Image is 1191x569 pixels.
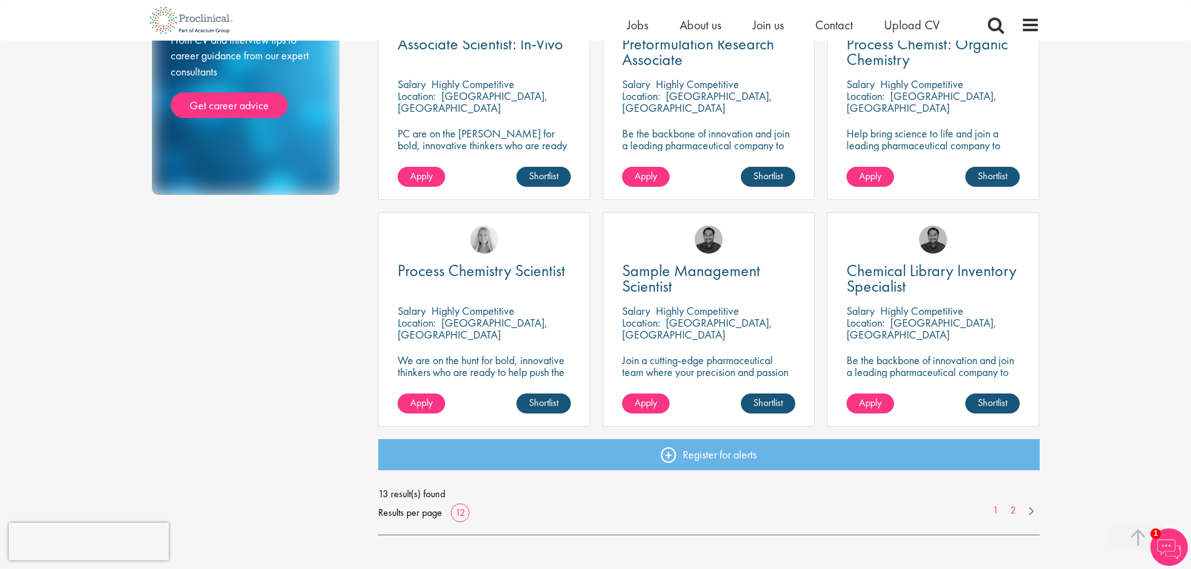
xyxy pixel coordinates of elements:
p: [GEOGRAPHIC_DATA], [GEOGRAPHIC_DATA] [622,315,772,342]
a: 12 [451,506,470,519]
span: Location: [847,89,885,103]
span: 13 result(s) found [378,485,1040,503]
span: Salary [622,304,650,318]
a: About us [680,17,721,33]
a: Sample Management Scientist [622,263,795,294]
span: Apply [635,396,657,409]
p: Highly Competitive [431,77,515,91]
a: Chemical Library Inventory Specialist [847,263,1020,294]
a: Apply [622,167,670,187]
p: PC are on the [PERSON_NAME] for bold, innovative thinkers who are ready to help push the boundari... [398,127,571,187]
a: Shortlist [965,393,1020,413]
a: Apply [398,167,445,187]
span: Salary [847,77,875,91]
p: Join a cutting-edge pharmaceutical team where your precision and passion for quality will help sh... [622,354,795,402]
p: [GEOGRAPHIC_DATA], [GEOGRAPHIC_DATA] [622,89,772,115]
a: 1 [987,503,1005,518]
p: Highly Competitive [431,304,515,318]
span: Salary [398,77,426,91]
span: Location: [847,315,885,330]
p: We are on the hunt for bold, innovative thinkers who are ready to help push the boundaries of sci... [398,354,571,402]
span: Process Chemistry Scientist [398,260,565,281]
span: Apply [635,169,657,182]
span: Location: [622,89,660,103]
p: Be the backbone of innovation and join a leading pharmaceutical company to help keep life-changin... [622,127,795,175]
span: Apply [410,169,433,182]
span: Apply [410,396,433,409]
p: Highly Competitive [880,304,963,318]
a: Register for alerts [378,439,1040,470]
p: [GEOGRAPHIC_DATA], [GEOGRAPHIC_DATA] [398,315,548,342]
span: Salary [622,77,650,91]
a: Upload CV [884,17,940,33]
p: [GEOGRAPHIC_DATA], [GEOGRAPHIC_DATA] [847,89,997,115]
p: Be the backbone of innovation and join a leading pharmaceutical company to help keep life-changin... [847,354,1020,402]
a: Contact [815,17,853,33]
img: Mike Raletz [695,225,723,254]
div: From CV and interview tips to career guidance from our expert consultants [171,32,321,119]
p: Help bring science to life and join a leading pharmaceutical company to play a key role in delive... [847,127,1020,187]
img: Chatbot [1150,528,1188,566]
span: Apply [859,169,882,182]
a: 2 [1004,503,1022,518]
a: Shortlist [965,167,1020,187]
img: Shannon Briggs [470,225,498,254]
span: Location: [398,89,436,103]
a: Jobs [627,17,648,33]
span: Associate Scientist: In-Vivo [398,33,563,54]
a: Associate Scientist: In-Vivo [398,36,571,52]
p: [GEOGRAPHIC_DATA], [GEOGRAPHIC_DATA] [847,315,997,342]
span: Salary [847,304,875,318]
img: Mike Raletz [919,225,947,254]
span: Sample Management Scientist [622,260,760,297]
a: Shortlist [516,393,571,413]
p: [GEOGRAPHIC_DATA], [GEOGRAPHIC_DATA] [398,89,548,115]
a: Preformulation Research Associate [622,36,795,67]
a: Apply [622,393,670,413]
span: Location: [398,315,436,330]
a: Apply [847,167,894,187]
a: Join us [753,17,784,33]
span: Results per page [378,503,442,522]
a: Apply [847,393,894,413]
p: Highly Competitive [656,77,739,91]
p: Highly Competitive [656,304,739,318]
a: Process Chemist: Organic Chemistry [847,36,1020,67]
a: Shortlist [741,167,795,187]
a: Process Chemistry Scientist [398,263,571,279]
p: Highly Competitive [880,77,963,91]
a: Apply [398,393,445,413]
span: Process Chemist: Organic Chemistry [847,33,1008,70]
span: Chemical Library Inventory Specialist [847,260,1017,297]
iframe: reCAPTCHA [9,523,169,560]
span: Location: [622,315,660,330]
a: Shortlist [741,393,795,413]
span: Preformulation Research Associate [622,33,774,70]
a: Get career advice [171,92,288,119]
span: 1 [1150,528,1161,539]
span: Apply [859,396,882,409]
a: Shortlist [516,167,571,187]
span: Salary [398,304,426,318]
